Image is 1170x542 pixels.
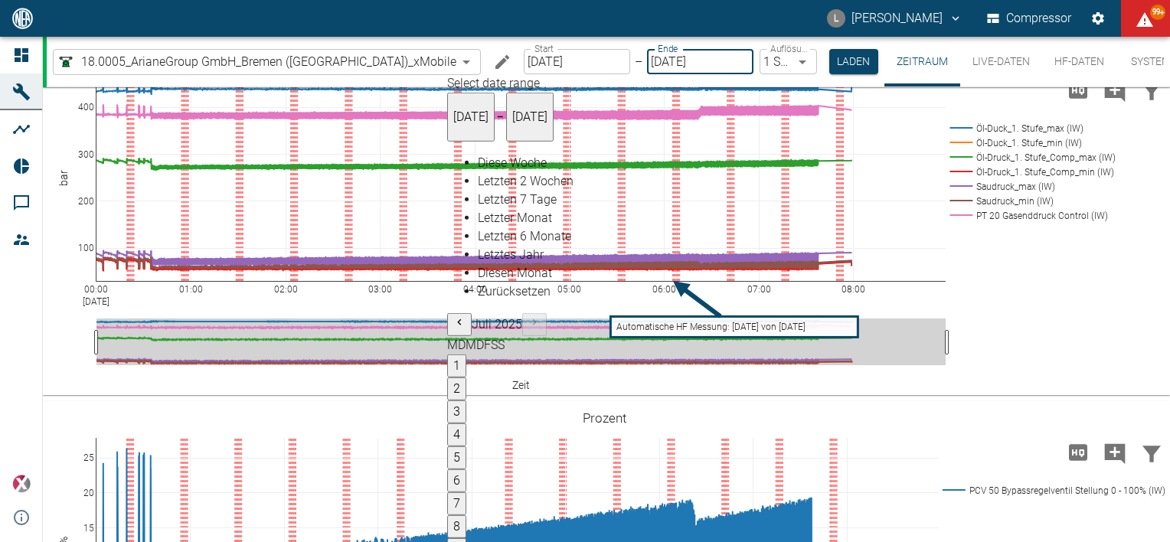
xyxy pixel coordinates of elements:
[524,49,630,74] input: DD.MM.YYYY
[478,247,544,262] span: Letztes Jahr
[635,53,642,70] p: –
[478,211,552,225] span: Letzter Monat
[447,93,495,142] button: [DATE]
[1042,37,1116,87] button: HF-Daten
[506,93,554,142] button: [DATE]
[760,49,817,74] div: 1 Sekunde
[1096,433,1133,472] button: Kommentar hinzufügen
[825,5,965,32] button: luca.corigliano@neuman-esser.com
[960,37,1042,87] button: Live-Daten
[447,377,466,400] button: 2
[478,227,574,246] div: Letzten 6 Monate
[478,172,574,191] div: Letzten 2 Wochen
[447,446,466,469] button: 5
[478,229,571,243] span: Letzten 6 Monate
[827,9,845,28] div: L
[478,264,574,282] div: Diesen Monat
[476,338,484,352] span: Donnerstag
[81,53,456,70] span: 18.0005_ArianeGroup GmbH_Bremen ([GEOGRAPHIC_DATA])_xMobile
[658,42,678,55] label: Ende
[498,338,505,352] span: Sonntag
[447,515,466,538] button: 8
[884,37,960,87] button: Zeitraum
[487,47,518,77] button: Machine bearbeiten
[512,109,547,124] span: [DATE]
[478,282,574,301] div: Zurücksetzen
[447,313,472,336] button: Previous month
[484,338,491,352] span: Freitag
[1133,70,1170,110] button: Daten filtern
[447,469,466,492] button: 6
[447,492,466,515] button: 7
[478,174,574,188] span: Letzten 2 Wochen
[647,49,753,74] input: DD.MM.YYYY
[534,42,554,55] label: Start
[491,338,498,352] span: Samstag
[478,266,552,280] span: Diesen Monat
[495,109,506,125] h5: –
[453,109,489,124] span: [DATE]
[478,192,557,207] span: Letzten 7 Tage
[447,338,458,352] span: Montag
[1084,5,1112,32] button: Einstellungen
[466,338,476,352] span: Mittwoch
[1060,82,1096,96] span: Hohe Auflösung
[12,475,31,493] img: Xplore Logo
[478,154,574,172] div: Diese Woche
[1150,5,1165,20] span: 99+
[478,155,547,170] span: Diese Woche
[478,191,574,209] div: Letzten 7 Tage
[458,338,466,352] span: Dienstag
[522,313,547,336] button: Next month
[478,284,551,299] span: Zurücksetzen
[478,209,574,227] div: Letzter Monat
[447,354,466,377] button: 1
[472,317,522,331] span: Juli 2025
[11,8,34,28] img: logo
[1096,70,1133,110] button: Kommentar hinzufügen
[984,5,1075,32] button: Compressor
[1060,444,1096,459] span: Hohe Auflösung
[770,42,809,55] label: Auflösung
[447,76,540,90] span: Select date range
[616,322,806,332] text: Automatische HF Messung: [DATE] von [DATE]
[447,400,466,423] button: 3
[1133,433,1170,472] button: Daten filtern
[57,53,456,71] a: 18.0005_ArianeGroup GmbH_Bremen ([GEOGRAPHIC_DATA])_xMobile
[447,423,466,446] button: 4
[829,49,878,74] button: Laden
[478,246,574,264] div: Letztes Jahr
